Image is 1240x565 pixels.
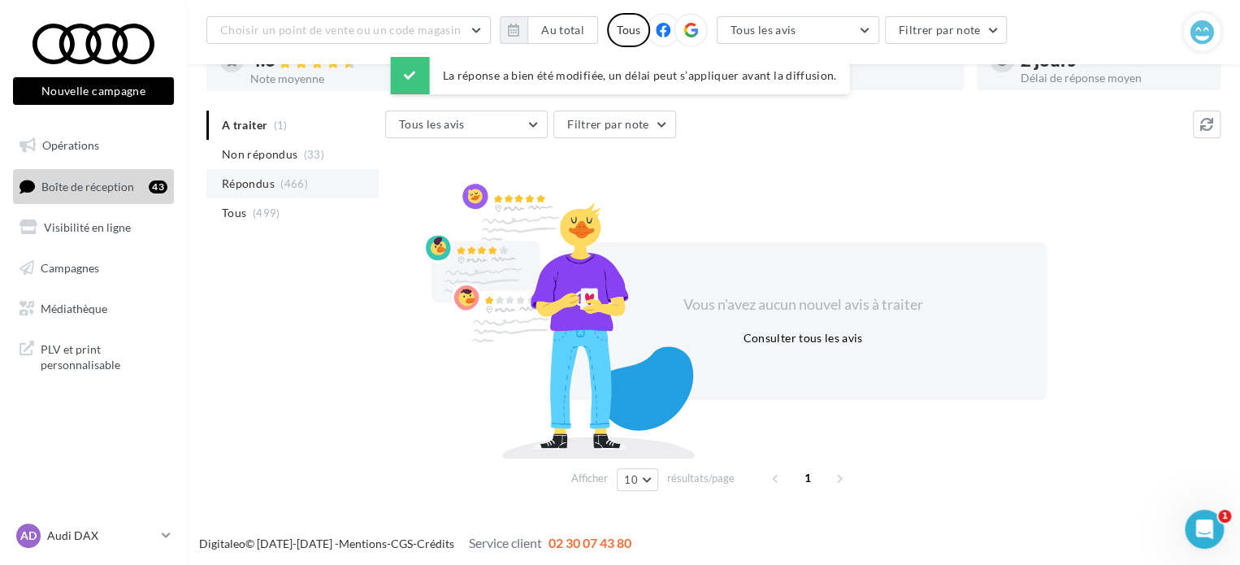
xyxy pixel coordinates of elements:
div: La réponse a bien été modifiée, un délai peut s’appliquer avant la diffusion. [391,57,850,94]
div: Délai de réponse moyen [1021,72,1207,84]
button: Filtrer par note [885,16,1008,44]
div: 4.6 [250,51,437,70]
a: Crédits [417,537,454,550]
div: Vous n'avez aucun nouvel avis à traiter [663,294,943,315]
span: Opérations [42,138,99,152]
span: Visibilité en ligne [44,220,131,234]
span: PLV et print personnalisable [41,338,167,373]
button: Nouvelle campagne [13,77,174,105]
div: Note moyenne [250,73,437,85]
span: (499) [253,206,280,219]
span: Afficher [571,471,608,486]
a: Boîte de réception43 [10,169,177,204]
button: Tous les avis [717,16,879,44]
span: AD [20,528,37,544]
span: 10 [624,473,638,486]
a: Opérations [10,128,177,163]
span: 02 30 07 43 80 [548,535,631,550]
a: Visibilité en ligne [10,211,177,245]
span: résultats/page [667,471,735,486]
button: Tous les avis [385,111,548,138]
button: 10 [617,468,658,491]
span: Tous les avis [731,23,796,37]
span: Tous les avis [399,117,465,131]
span: Médiathèque [41,301,107,315]
a: Mentions [339,537,387,550]
span: Tous [222,205,246,221]
a: Médiathèque [10,292,177,326]
span: © [DATE]-[DATE] - - - [199,537,631,550]
div: Taux de réponse [764,72,951,84]
button: Filtrer par note [553,111,676,138]
div: Tous [607,13,650,47]
span: Non répondus [222,146,297,163]
div: 2 jours [1021,51,1207,69]
div: 43 [149,180,167,193]
a: AD Audi DAX [13,520,174,551]
span: Choisir un point de vente ou un code magasin [220,23,461,37]
span: (33) [304,148,324,161]
span: Campagnes [41,261,99,275]
span: 1 [795,465,821,491]
a: PLV et print personnalisable [10,332,177,380]
button: Consulter tous les avis [736,328,869,348]
button: Au total [500,16,598,44]
button: Au total [527,16,598,44]
a: Digitaleo [199,537,245,550]
p: Audi DAX [47,528,155,544]
a: CGS [391,537,413,550]
span: Boîte de réception [41,179,134,193]
iframe: Intercom live chat [1185,510,1224,549]
button: Choisir un point de vente ou un code magasin [206,16,491,44]
span: Service client [469,535,542,550]
span: Répondus [222,176,275,192]
span: 1 [1218,510,1231,523]
a: Campagnes [10,251,177,285]
span: (466) [280,177,308,190]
